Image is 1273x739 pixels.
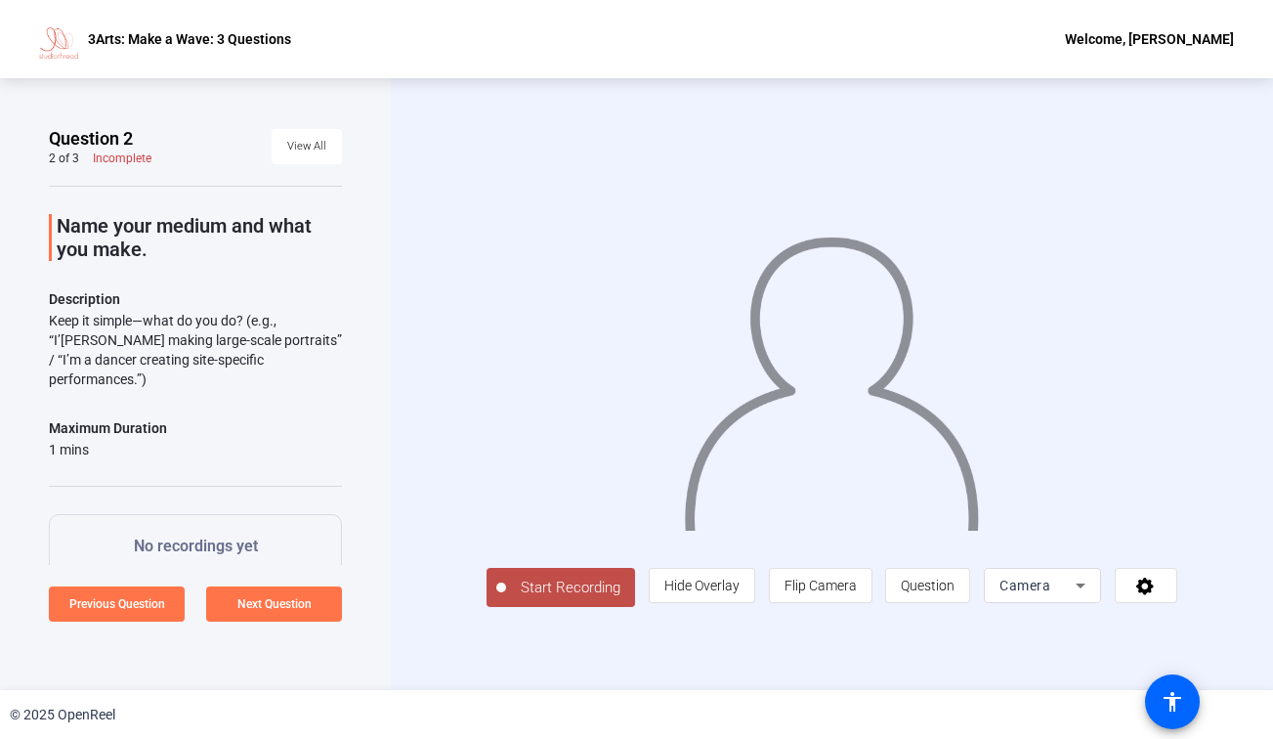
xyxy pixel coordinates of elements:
span: View All [287,132,326,161]
div: Welcome, [PERSON_NAME] [1065,27,1234,51]
div: 2 of 3 [49,151,79,166]
span: Camera [999,578,1050,593]
button: Hide Overlay [649,568,755,603]
div: Once you record a video it will show up here. [79,535,312,579]
button: Question [885,568,970,603]
button: Flip Camera [769,568,872,603]
div: 1 mins [49,440,167,459]
div: © 2025 OpenReel [10,705,115,725]
span: Question 2 [49,127,133,151]
div: Maximum Duration [49,416,167,440]
span: Flip Camera [785,578,857,593]
p: Description [49,287,342,311]
span: Previous Question [69,597,165,611]
p: 3Arts: Make a Wave: 3 Questions [88,27,291,51]
span: Next Question [237,597,312,611]
mat-icon: accessibility [1161,690,1184,714]
span: Question [901,578,955,593]
div: Keep it simple—what do you do? (e.g., “I’[PERSON_NAME] making large-scale portraits” / “I’m a dan... [49,311,342,389]
div: Incomplete [93,151,151,166]
button: Previous Question [49,587,185,622]
button: Start Recording [487,568,635,607]
p: Name your medium and what you make. [57,214,342,261]
img: OpenReel logo [39,20,78,59]
span: Hide Overlay [664,578,740,593]
img: overlay [683,219,982,530]
span: Start Recording [506,577,635,599]
p: No recordings yet [79,535,312,558]
button: View All [272,129,342,164]
button: Next Question [206,587,342,622]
